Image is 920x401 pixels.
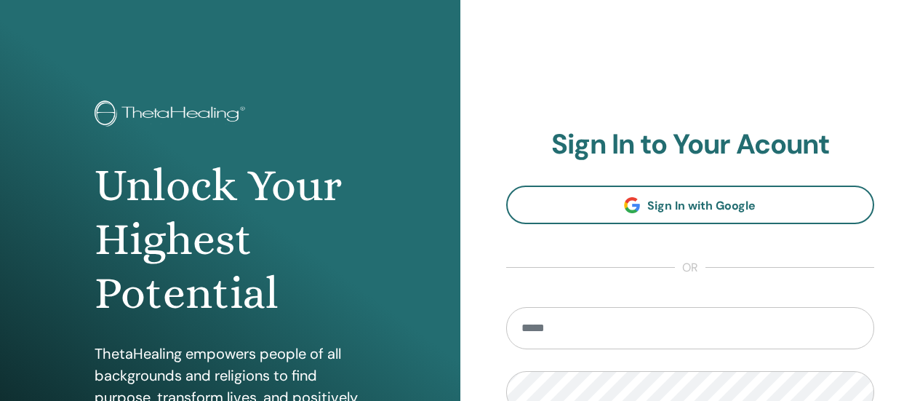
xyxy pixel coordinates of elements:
h2: Sign In to Your Acount [506,128,875,162]
span: or [675,259,705,277]
a: Sign In with Google [506,186,875,224]
h1: Unlock Your Highest Potential [95,159,365,321]
span: Sign In with Google [647,198,756,213]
